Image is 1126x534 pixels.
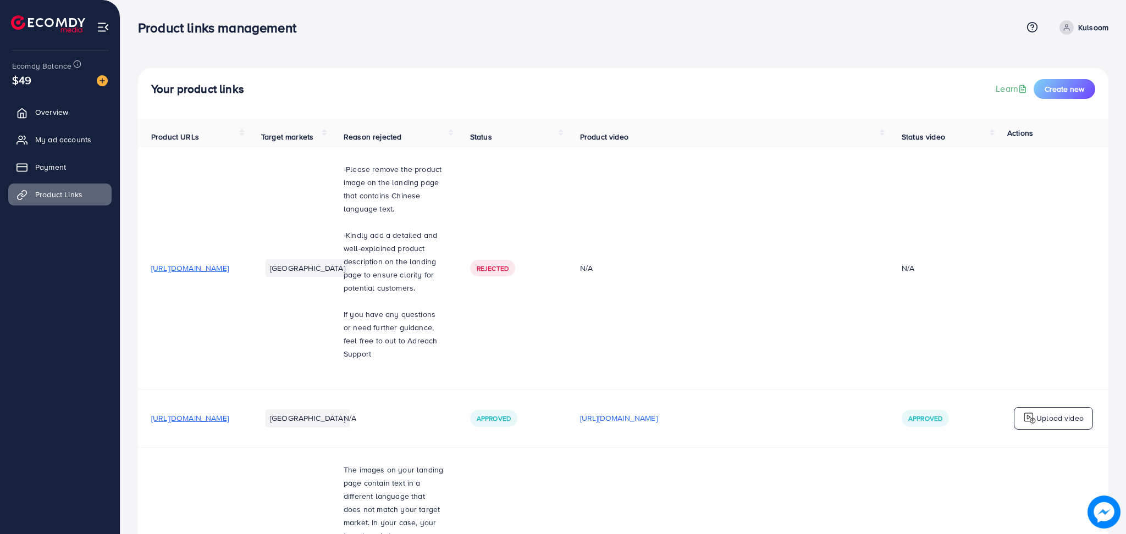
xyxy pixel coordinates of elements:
span: Status [470,131,492,142]
a: Overview [8,101,112,123]
a: Learn [996,82,1029,95]
p: -Kindly add a detailed and well-explained product description on the landing page to ensure clari... [344,229,444,294]
p: Upload video [1036,411,1084,425]
span: Approved [477,414,511,423]
p: Kulsoom [1078,21,1108,34]
span: Overview [35,107,68,118]
img: menu [97,21,109,34]
span: Product Links [35,189,82,200]
li: [GEOGRAPHIC_DATA] [266,409,350,427]
span: Rejected [477,264,509,273]
span: Reason rejected [344,131,401,142]
span: Actions [1007,127,1033,138]
span: My ad accounts [35,134,91,145]
a: Product Links [8,183,112,205]
a: Kulsoom [1055,20,1108,35]
span: Product video [580,131,628,142]
p: If you have any questions or need further guidance, feel free to out to Adreach Support [344,308,444,360]
a: Payment [8,156,112,178]
p: [URL][DOMAIN_NAME] [580,411,658,425]
span: Ecomdy Balance [12,60,71,71]
span: Approved [908,414,942,423]
span: Target markets [261,131,313,142]
button: Create new [1034,79,1095,99]
img: logo [1023,411,1036,425]
span: N/A [344,413,356,424]
div: N/A [902,263,914,274]
p: -Please remove the product image on the landing page that contains Chinese language text. [344,163,444,215]
div: N/A [580,263,875,274]
span: Product URLs [151,131,199,142]
span: Create new [1045,84,1084,94]
span: Status video [902,131,945,142]
img: logo [11,15,85,32]
span: [URL][DOMAIN_NAME] [151,263,229,274]
img: image [97,75,108,86]
span: $49 [12,72,31,88]
li: [GEOGRAPHIC_DATA] [266,259,350,277]
a: My ad accounts [8,129,112,151]
h4: Your product links [151,82,244,96]
span: [URL][DOMAIN_NAME] [151,413,229,424]
img: image [1088,496,1121,529]
h3: Product links management [138,20,305,36]
span: Payment [35,162,66,173]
